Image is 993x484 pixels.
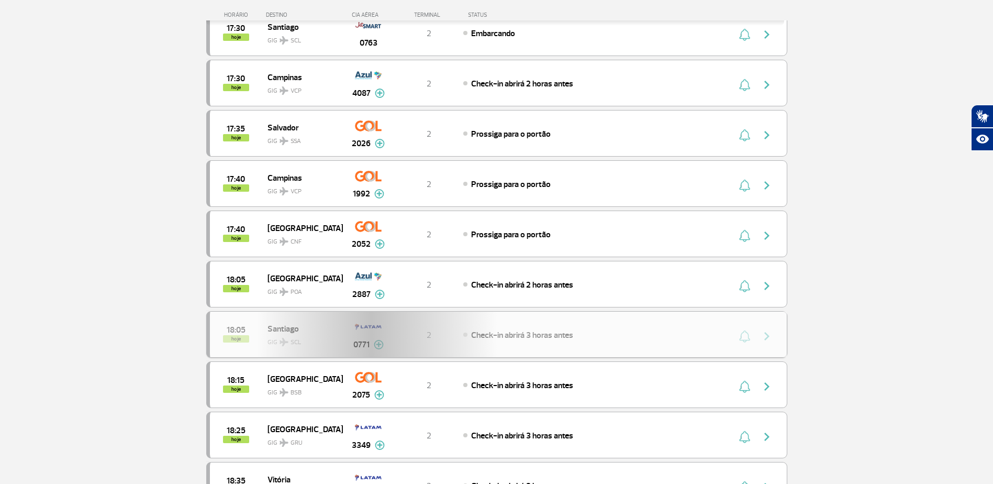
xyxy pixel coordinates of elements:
span: 3349 [352,439,371,452]
span: 2 [427,79,431,89]
span: hoje [223,386,249,393]
img: sino-painel-voo.svg [739,229,750,242]
span: Check-in abrirá 3 horas antes [471,380,573,391]
img: destiny_airplane.svg [280,288,288,296]
span: hoje [223,285,249,292]
img: sino-painel-voo.svg [739,280,750,292]
span: hoje [223,34,249,41]
img: mais-info-painel-voo.svg [375,139,385,148]
span: 2025-09-26 17:30:00 [227,75,245,82]
img: seta-direita-painel-voo.svg [761,431,773,443]
div: TERMINAL [395,12,463,18]
span: hoje [223,84,249,91]
span: 2 [427,280,431,290]
span: 2025-09-26 17:35:00 [227,125,245,133]
img: sino-painel-voo.svg [739,129,750,141]
span: hoje [223,134,249,141]
span: 2 [427,28,431,39]
span: Prossiga para o portão [471,179,551,190]
img: sino-painel-voo.svg [739,28,750,41]
button: Abrir recursos assistivos. [971,128,993,151]
span: GIG [267,282,334,297]
span: Santiago [267,20,334,34]
span: SCL [291,36,301,46]
span: 0763 [360,37,377,49]
span: Campinas [267,70,334,84]
img: seta-direita-painel-voo.svg [761,280,773,292]
span: GIG [267,30,334,46]
img: destiny_airplane.svg [280,137,288,145]
img: seta-direita-painel-voo.svg [761,229,773,242]
span: 2025-09-26 18:15:00 [227,377,244,384]
span: 2 [427,380,431,391]
img: destiny_airplane.svg [280,438,288,447]
span: 2 [427,431,431,441]
span: 2025-09-26 18:05:00 [227,276,246,283]
span: 4087 [352,87,371,100]
div: HORÁRIO [209,12,266,18]
span: Check-in abrirá 2 horas antes [471,79,573,89]
img: mais-info-painel-voo.svg [374,390,384,400]
span: GRU [291,438,303,448]
span: Embarcando [471,28,515,39]
div: CIA AÉREA [342,12,395,18]
span: GIG [267,131,334,146]
span: 2 [427,179,431,190]
span: 2 [427,229,431,240]
span: hoje [223,235,249,242]
img: seta-direita-painel-voo.svg [761,28,773,41]
span: Check-in abrirá 3 horas antes [471,431,573,441]
span: 2075 [352,389,370,401]
img: sino-painel-voo.svg [739,179,750,192]
span: GIG [267,433,334,448]
span: Salvador [267,120,334,134]
span: [GEOGRAPHIC_DATA] [267,372,334,386]
div: Plugin de acessibilidade da Hand Talk. [971,105,993,151]
span: Prossiga para o portão [471,229,551,240]
span: hoje [223,184,249,192]
img: seta-direita-painel-voo.svg [761,179,773,192]
span: Prossiga para o portão [471,129,551,139]
span: BSB [291,388,302,398]
img: mais-info-painel-voo.svg [375,290,385,299]
span: Campinas [267,171,334,184]
div: STATUS [463,12,548,18]
span: 2 [427,129,431,139]
img: sino-painel-voo.svg [739,431,750,443]
button: Abrir tradutor de língua de sinais. [971,105,993,128]
img: destiny_airplane.svg [280,187,288,195]
span: [GEOGRAPHIC_DATA] [267,221,334,235]
span: 2052 [352,238,371,250]
img: destiny_airplane.svg [280,86,288,95]
span: 2025-09-26 18:25:00 [227,427,246,434]
img: seta-direita-painel-voo.svg [761,79,773,91]
span: VCP [291,187,302,196]
img: destiny_airplane.svg [280,388,288,397]
img: destiny_airplane.svg [280,36,288,45]
span: 1992 [353,188,370,200]
span: Check-in abrirá 2 horas antes [471,280,573,290]
img: sino-painel-voo.svg [739,380,750,393]
img: sino-painel-voo.svg [739,79,750,91]
span: 2887 [352,288,371,301]
span: GIG [267,232,334,247]
span: [GEOGRAPHIC_DATA] [267,271,334,285]
img: mais-info-painel-voo.svg [374,189,384,199]
span: POA [291,288,302,297]
img: seta-direita-painel-voo.svg [761,380,773,393]
span: 2025-09-26 17:40:00 [227,175,245,183]
img: mais-info-painel-voo.svg [375,239,385,249]
span: GIG [267,382,334,398]
span: CNF [291,237,302,247]
span: 2025-09-26 17:30:00 [227,25,245,32]
span: 2026 [352,137,371,150]
img: destiny_airplane.svg [280,237,288,246]
span: hoje [223,436,249,443]
div: DESTINO [266,12,342,18]
span: GIG [267,181,334,196]
img: mais-info-painel-voo.svg [375,441,385,450]
img: mais-info-painel-voo.svg [375,89,385,98]
span: 2025-09-26 17:40:00 [227,226,245,233]
span: [GEOGRAPHIC_DATA] [267,422,334,436]
span: GIG [267,81,334,96]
